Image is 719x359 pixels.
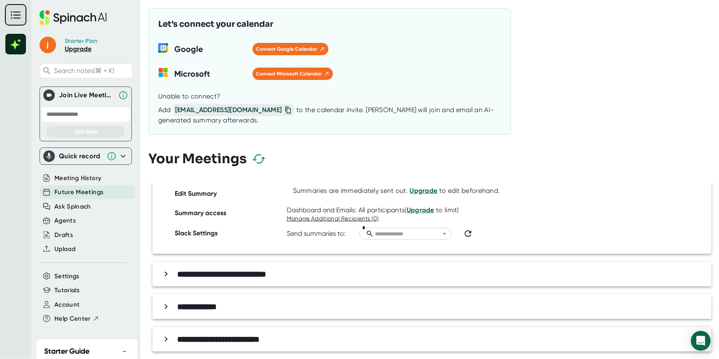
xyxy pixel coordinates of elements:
[410,187,438,195] a: Upgrade
[54,272,80,281] button: Settings
[45,91,53,99] img: Join Live Meeting
[148,151,247,167] h3: Your Meetings
[407,206,434,214] a: Upgrade
[74,128,98,135] span: Join Now
[43,148,128,164] div: Quick record
[253,43,328,55] button: Connect Google Calendar
[158,43,168,53] img: wORq9bEjBjwFQAAAABJRU5ErkJggg==
[287,214,379,223] button: Manage Additional Recipients (0)
[174,43,246,55] h3: Google
[253,68,333,80] button: Connect Microsoft Calendar
[173,104,294,116] span: [EMAIL_ADDRESS][DOMAIN_NAME]
[175,226,283,246] div: Slack Settings
[293,187,506,195] div: Summaries are immediately sent out. to edit beforehand.
[440,229,449,238] button: Open
[54,314,99,324] button: Help Center
[175,187,283,206] div: Edit Summary
[43,87,128,103] div: Join Live MeetingJoin Live Meeting
[65,45,91,53] a: Upgrade
[40,37,56,53] span: j
[358,206,405,214] span: All participants
[54,244,75,254] button: Upload
[158,104,501,124] div: Add to the calendar invite. [PERSON_NAME] will join and email an AI-generated summary afterwards.
[59,152,103,160] div: Quick record
[54,174,101,183] button: Meeting History
[256,70,330,77] span: Connect Microsoft Calendar
[358,206,459,214] div: ( to limit)
[59,91,114,99] div: Join Live Meeting
[691,331,711,351] div: Open Intercom Messenger
[54,67,130,75] span: Search notes (⌘ + K)
[44,346,89,357] h2: Starter Guide
[54,286,80,295] button: Tutorials
[54,300,80,310] button: Account
[54,230,73,240] button: Drafts
[287,230,346,237] div: Send summaries to:
[158,18,273,31] h3: Let's connect your calendar
[54,202,91,211] button: Ask Spinach
[119,345,130,357] button: −
[54,314,91,324] span: Help Center
[65,38,98,45] div: Starter Plan
[54,188,103,197] button: Future Meetings
[287,206,356,214] div: Dashboard and Emails:
[256,45,325,53] span: Connect Google Calendar
[54,216,76,225] button: Agents
[287,215,379,222] span: Manage Additional Recipients (0)
[158,92,220,101] div: Unable to connect?
[47,126,125,138] button: Join Now
[174,68,246,80] h3: Microsoft
[175,206,283,226] div: Summary access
